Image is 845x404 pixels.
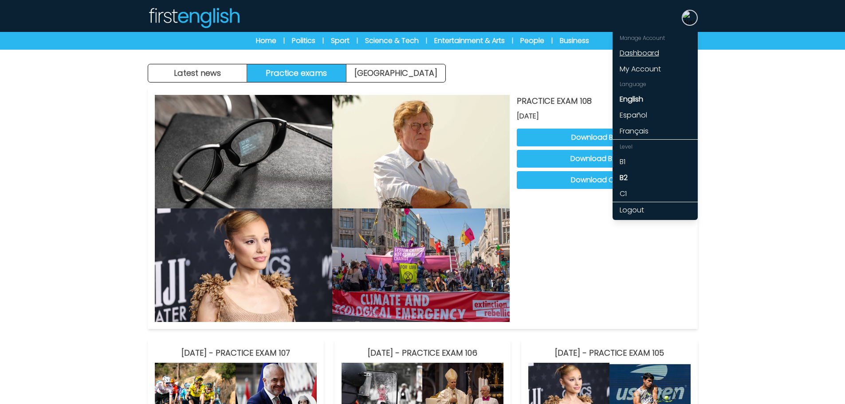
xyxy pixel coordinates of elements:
a: Business [560,35,589,46]
a: Français [613,123,698,139]
a: Home [256,35,276,46]
img: Neil Storey [683,11,697,25]
div: Level [613,140,698,154]
a: People [520,35,544,46]
span: [DATE] [517,111,691,122]
button: Download B1 exam [517,129,691,146]
img: PRACTICE EXAM 108 [332,95,510,208]
span: | [426,36,427,45]
span: | [512,36,513,45]
div: Manage Account [613,31,698,45]
a: C1 [613,186,698,202]
a: Entertainment & Arts [434,35,505,46]
a: Logout [613,202,698,218]
img: PRACTICE EXAM 108 [332,208,510,322]
h3: PRACTICE EXAM 108 [517,95,691,107]
span: | [322,36,324,45]
h3: [DATE] - PRACTICE EXAM 105 [528,347,690,359]
a: B1 [613,154,698,170]
a: Science & Tech [365,35,419,46]
img: PRACTICE EXAM 108 [155,208,332,322]
button: Latest news [148,64,248,82]
a: Sport [331,35,350,46]
span: | [551,36,553,45]
a: My Account [613,61,698,77]
a: English [613,91,698,107]
span: | [283,36,285,45]
span: | [357,36,358,45]
a: Politics [292,35,315,46]
button: Download C1 exam [517,171,691,189]
a: [GEOGRAPHIC_DATA] [346,64,445,82]
h3: [DATE] - PRACTICE EXAM 107 [155,347,317,359]
h3: [DATE] - PRACTICE EXAM 106 [342,347,503,359]
a: Español [613,107,698,123]
button: Practice exams [247,64,346,82]
a: Dashboard [613,45,698,61]
img: PRACTICE EXAM 108 [155,95,332,208]
div: Language [613,77,698,91]
button: Download B2 exam [517,150,691,168]
a: B2 [613,170,698,186]
img: Logo [148,7,240,28]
